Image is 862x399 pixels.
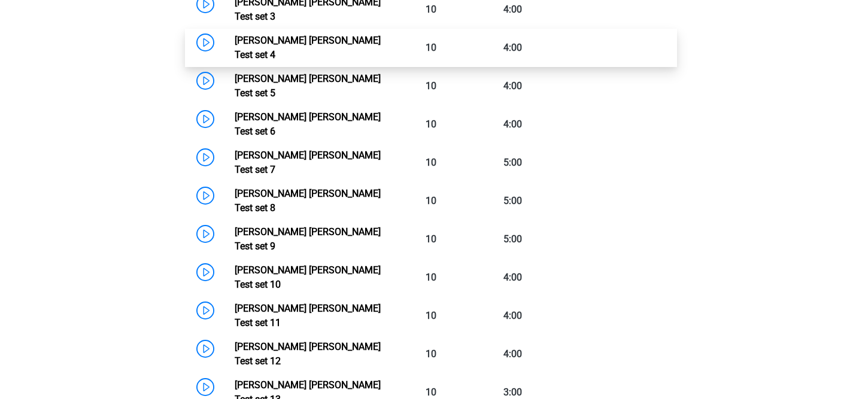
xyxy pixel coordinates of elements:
[235,111,381,137] a: [PERSON_NAME] [PERSON_NAME] Test set 6
[235,226,381,252] a: [PERSON_NAME] [PERSON_NAME] Test set 9
[235,35,381,60] a: [PERSON_NAME] [PERSON_NAME] Test set 4
[235,73,381,99] a: [PERSON_NAME] [PERSON_NAME] Test set 5
[235,188,381,214] a: [PERSON_NAME] [PERSON_NAME] Test set 8
[235,264,381,290] a: [PERSON_NAME] [PERSON_NAME] Test set 10
[235,150,381,175] a: [PERSON_NAME] [PERSON_NAME] Test set 7
[235,303,381,328] a: [PERSON_NAME] [PERSON_NAME] Test set 11
[235,341,381,367] a: [PERSON_NAME] [PERSON_NAME] Test set 12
